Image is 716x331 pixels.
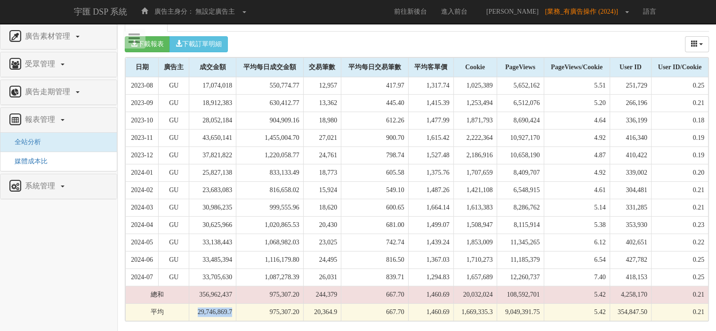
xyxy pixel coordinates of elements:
[497,182,544,199] td: 6,548,915
[610,251,651,269] td: 427,782
[341,58,408,77] div: 平均每日交易筆數
[236,164,303,182] td: 833,133.49
[453,234,497,251] td: 1,853,009
[8,158,48,165] span: 媒體成本比
[408,217,453,234] td: 1,499.07
[8,113,110,128] a: 報表管理
[408,147,453,164] td: 1,527.48
[453,182,497,199] td: 1,421,108
[304,58,341,77] div: 交易筆數
[159,199,189,217] td: GU
[651,95,708,112] td: 0.21
[236,217,303,234] td: 1,020,865.53
[544,286,610,304] td: 5.42
[685,36,709,52] div: Columns
[408,129,453,147] td: 1,615.42
[303,147,341,164] td: 24,761
[236,251,303,269] td: 1,116,179.80
[497,129,544,147] td: 10,927,170
[610,304,651,321] td: 354,847.50
[189,234,236,251] td: 33,138,443
[303,269,341,286] td: 26,031
[610,286,651,304] td: 4,258,170
[159,147,189,164] td: GU
[610,95,651,112] td: 266,196
[341,251,408,269] td: 816.50
[236,182,303,199] td: 816,658.02
[126,269,159,286] td: 2024-07
[189,286,236,304] td: 356,962,437
[303,199,341,217] td: 18,620
[651,77,708,95] td: 0.25
[23,60,60,68] span: 受眾管理
[23,32,75,40] span: 廣告素材管理
[610,234,651,251] td: 402,651
[651,112,708,129] td: 0.18
[125,36,170,52] button: 下載報表
[408,77,453,95] td: 1,317.74
[651,304,708,321] td: 0.21
[303,234,341,251] td: 23,025
[409,58,453,77] div: 平均客單價
[236,112,303,129] td: 904,909.16
[497,199,544,217] td: 8,286,762
[126,182,159,199] td: 2024-02
[189,58,236,77] div: 成交金額
[189,77,236,95] td: 17,074,018
[453,164,497,182] td: 1,707,659
[189,199,236,217] td: 30,986,235
[126,95,159,112] td: 2023-09
[23,115,60,123] span: 報表管理
[453,304,497,321] td: 1,669,335.3
[8,138,41,145] a: 全站分析
[408,251,453,269] td: 1,367.03
[159,129,189,147] td: GU
[8,85,110,100] a: 廣告走期管理
[544,217,610,234] td: 5.38
[341,286,408,304] td: 667.70
[544,147,610,164] td: 4.87
[159,217,189,234] td: GU
[497,286,544,304] td: 108,592,701
[610,199,651,217] td: 331,285
[610,164,651,182] td: 339,002
[610,182,651,199] td: 304,481
[236,269,303,286] td: 1,087,278.39
[126,251,159,269] td: 2024-06
[651,234,708,251] td: 0.22
[236,234,303,251] td: 1,068,982.03
[341,164,408,182] td: 605.58
[236,95,303,112] td: 630,412.77
[126,234,159,251] td: 2024-05
[610,269,651,286] td: 418,153
[159,251,189,269] td: GU
[408,182,453,199] td: 1,487.26
[189,269,236,286] td: 33,705,630
[610,147,651,164] td: 410,422
[126,217,159,234] td: 2024-04
[651,147,708,164] td: 0.19
[652,58,708,77] div: User ID/Cookie
[303,112,341,129] td: 18,980
[453,251,497,269] td: 1,710,273
[497,234,544,251] td: 11,345,265
[189,164,236,182] td: 25,827,138
[408,95,453,112] td: 1,415.39
[408,286,453,304] td: 1,460.69
[497,95,544,112] td: 6,512,076
[497,251,544,269] td: 11,185,379
[544,199,610,217] td: 5.14
[408,304,453,321] td: 1,460.69
[189,251,236,269] td: 33,485,394
[126,199,159,217] td: 2024-03
[341,129,408,147] td: 900.70
[341,112,408,129] td: 612.26
[408,199,453,217] td: 1,664.14
[544,129,610,147] td: 4.92
[341,182,408,199] td: 549.10
[544,77,610,95] td: 5.51
[544,58,610,77] div: PageViews/Cookie
[544,234,610,251] td: 6.12
[189,129,236,147] td: 43,650,141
